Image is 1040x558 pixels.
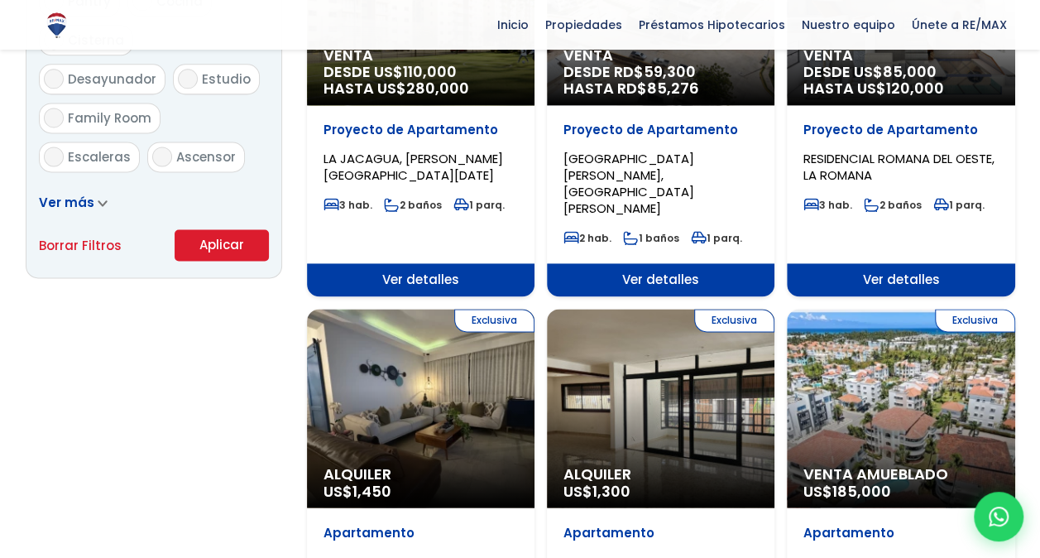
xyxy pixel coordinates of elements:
span: Nuestro equipo [793,12,903,37]
span: 85,000 [883,61,937,82]
p: Proyecto de Apartamento [324,122,518,138]
input: Desayunador [44,69,64,89]
a: Borrar Filtros [39,235,122,256]
span: Alquiler [324,466,518,483]
span: 1,300 [592,480,630,501]
span: 1 parq. [691,231,742,245]
input: Family Room [44,108,64,127]
p: Proyecto de Apartamento [563,122,758,138]
span: Ascensor [176,148,236,166]
span: US$ [563,480,630,501]
span: Venta Amueblado [803,466,998,483]
input: Escaleras [44,147,64,166]
span: Alquiler [563,466,758,483]
span: Ver detalles [787,263,1014,296]
span: Propiedades [537,12,630,37]
button: Aplicar [175,229,269,261]
span: LA JACAGUA, [PERSON_NAME][GEOGRAPHIC_DATA][DATE] [324,150,503,184]
span: Ver detalles [547,263,774,296]
span: Ver más [39,194,94,211]
span: Exclusiva [694,309,774,332]
span: 3 hab. [324,198,372,212]
span: DESDE RD$ [563,64,758,97]
span: [GEOGRAPHIC_DATA][PERSON_NAME], [GEOGRAPHIC_DATA][PERSON_NAME] [563,150,694,217]
span: 2 hab. [563,231,611,245]
span: US$ [324,480,391,501]
p: Apartamento [563,524,758,541]
span: 120,000 [886,78,944,99]
span: Exclusiva [935,309,1015,332]
input: Ascensor [152,147,172,166]
span: Únete a RE/MAX [903,12,1015,37]
span: 185,000 [832,480,891,501]
span: Family Room [68,109,151,127]
span: Estudio [202,70,251,88]
span: HASTA RD$ [563,80,758,97]
span: 2 baños [864,198,922,212]
span: DESDE US$ [324,64,518,97]
span: 1 parq. [933,198,985,212]
span: DESDE US$ [803,64,998,97]
span: 110,000 [403,61,457,82]
p: Apartamento [324,524,518,541]
span: HASTA US$ [803,80,998,97]
span: Venta [563,47,758,64]
span: Desayunador [68,70,156,88]
span: 3 hab. [803,198,852,212]
span: Préstamos Hipotecarios [630,12,793,37]
span: 1 parq. [453,198,505,212]
p: Proyecto de Apartamento [803,122,998,138]
span: US$ [803,480,891,501]
span: 1 baños [623,231,679,245]
span: 280,000 [406,78,469,99]
p: Apartamento [803,524,998,541]
span: 1,450 [352,480,391,501]
span: 2 baños [384,198,442,212]
span: HASTA US$ [324,80,518,97]
img: Logo de REMAX [42,11,71,40]
span: 85,276 [647,78,699,99]
span: Venta [803,47,998,64]
span: 59,300 [644,61,696,82]
span: Escaleras [68,148,131,166]
span: Ver detalles [307,263,534,296]
a: Ver más [39,194,108,211]
span: Exclusiva [454,309,534,332]
span: Venta [324,47,518,64]
span: Inicio [489,12,537,37]
input: Estudio [178,69,198,89]
span: RESIDENCIAL ROMANA DEL OESTE, LA ROMANA [803,150,994,184]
